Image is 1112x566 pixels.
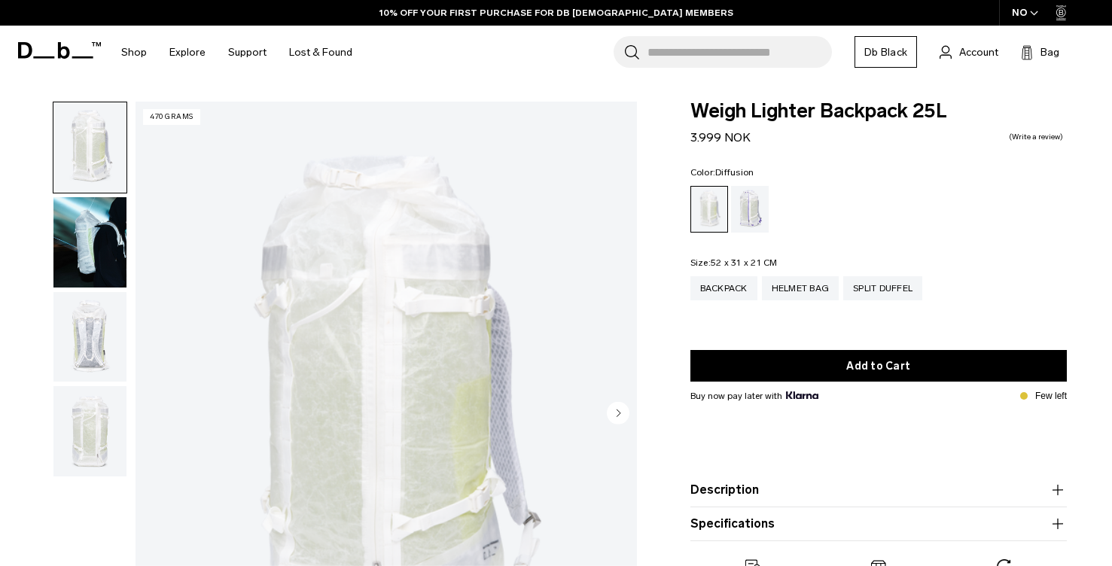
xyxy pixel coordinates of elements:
[1040,44,1059,60] span: Bag
[1035,389,1067,403] p: Few left
[940,43,998,61] a: Account
[53,291,127,383] button: Weigh Lighter Backpack 25L Diffusion
[379,6,733,20] a: 10% OFF YOUR FIRST PURCHASE FOR DB [DEMOGRAPHIC_DATA] MEMBERS
[143,109,200,125] p: 470 grams
[53,292,126,382] img: Weigh Lighter Backpack 25L Diffusion
[228,26,267,79] a: Support
[53,196,127,288] button: Weigh Lighter Backpack 25L Diffusion
[711,257,778,268] span: 52 x 31 x 21 CM
[690,258,778,267] legend: Size:
[690,276,757,300] a: Backpack
[110,26,364,79] nav: Main Navigation
[289,26,352,79] a: Lost & Found
[53,102,126,193] img: Weigh Lighter Backpack 25L Diffusion
[1009,133,1063,141] a: Write a review
[53,386,126,476] img: Weigh Lighter Backpack 25L Diffusion
[607,402,629,428] button: Next slide
[843,276,922,300] a: Split Duffel
[690,130,751,145] span: 3.999 NOK
[731,186,769,233] a: Aurora
[786,391,818,399] img: {"height" => 20, "alt" => "Klarna"}
[1021,43,1059,61] button: Bag
[690,481,1067,499] button: Description
[169,26,206,79] a: Explore
[690,350,1067,382] button: Add to Cart
[53,102,127,193] button: Weigh Lighter Backpack 25L Diffusion
[690,389,818,403] span: Buy now pay later with
[690,168,754,177] legend: Color:
[762,276,839,300] a: Helmet Bag
[121,26,147,79] a: Shop
[690,102,1067,121] span: Weigh Lighter Backpack 25L
[855,36,917,68] a: Db Black
[53,197,126,288] img: Weigh Lighter Backpack 25L Diffusion
[690,186,728,233] a: Diffusion
[715,167,754,178] span: Diffusion
[690,515,1067,533] button: Specifications
[959,44,998,60] span: Account
[53,385,127,477] button: Weigh Lighter Backpack 25L Diffusion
